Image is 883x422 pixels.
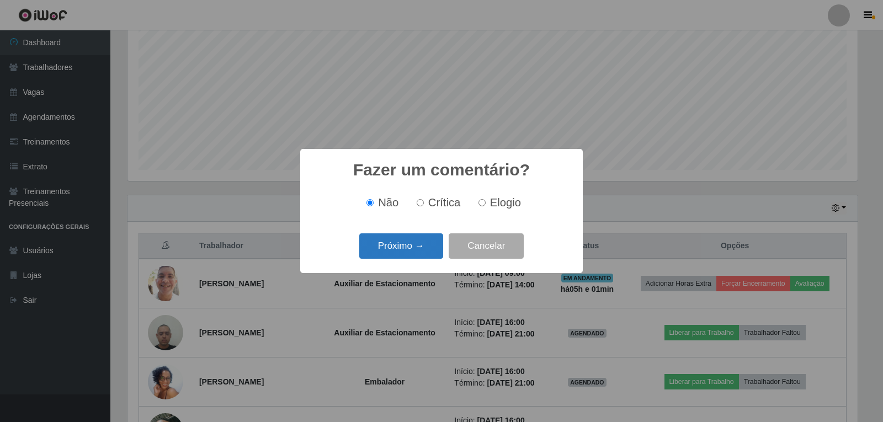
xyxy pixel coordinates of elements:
[378,196,398,209] span: Não
[359,233,443,259] button: Próximo →
[478,199,486,206] input: Elogio
[417,199,424,206] input: Crítica
[353,160,530,180] h2: Fazer um comentário?
[490,196,521,209] span: Elogio
[449,233,524,259] button: Cancelar
[366,199,374,206] input: Não
[428,196,461,209] span: Crítica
